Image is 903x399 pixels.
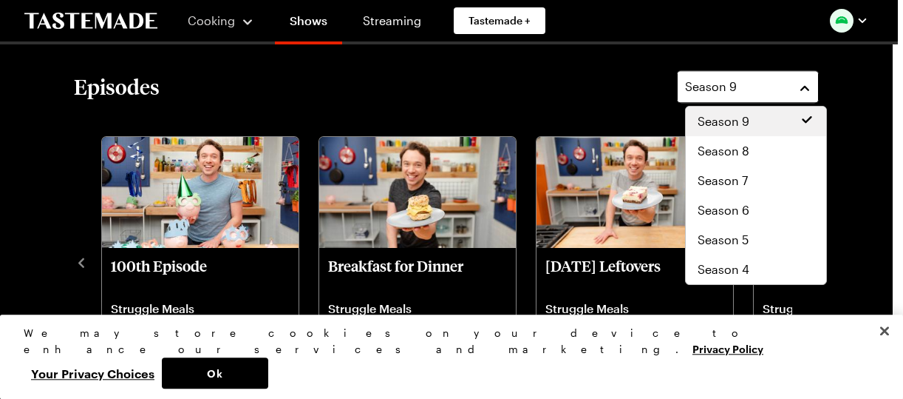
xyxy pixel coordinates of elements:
[24,325,867,358] div: We may store cookies on your device to enhance our services and marketing.
[677,70,819,103] button: Season 9
[698,113,749,130] span: Season 9
[692,341,763,355] a: More information about your privacy, opens in a new tab
[698,231,749,249] span: Season 5
[685,106,827,285] div: Season 9
[698,261,749,278] span: Season 4
[698,201,749,219] span: Season 6
[868,315,901,347] button: Close
[162,358,268,389] button: Ok
[698,172,748,190] span: Season 7
[698,142,749,160] span: Season 8
[24,358,162,389] button: Your Privacy Choices
[685,78,737,95] span: Season 9
[24,325,867,389] div: Privacy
